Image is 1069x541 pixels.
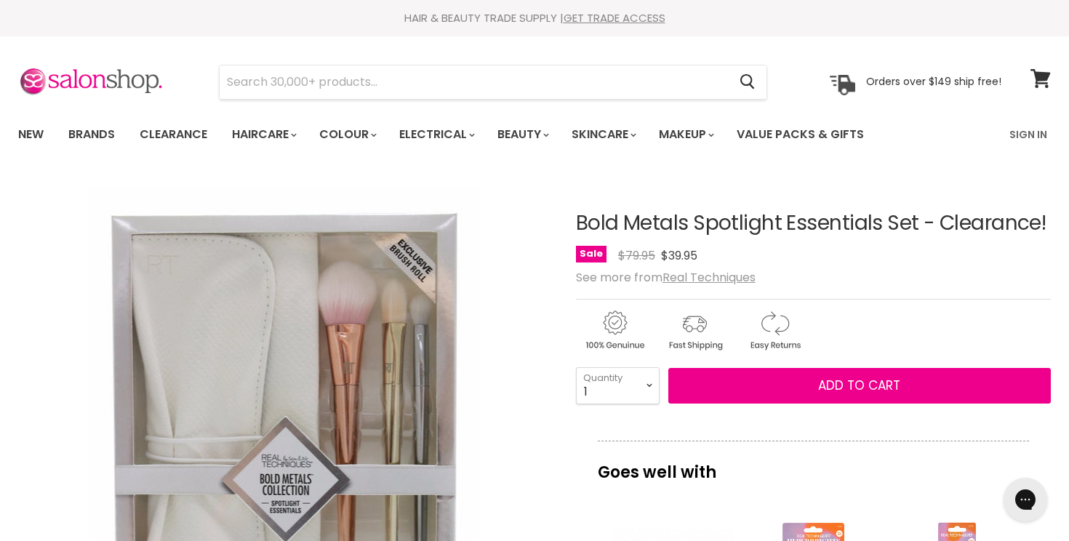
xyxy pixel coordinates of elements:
input: Search [220,65,728,99]
a: Haircare [221,119,305,150]
a: Real Techniques [662,269,756,286]
img: shipping.gif [656,308,733,353]
select: Quantity [576,367,660,404]
a: Value Packs & Gifts [726,119,875,150]
a: Sign In [1001,119,1056,150]
a: Clearance [129,119,218,150]
a: Skincare [561,119,645,150]
form: Product [219,65,767,100]
img: returns.gif [736,308,813,353]
a: Electrical [388,119,484,150]
img: genuine.gif [576,308,653,353]
a: Makeup [648,119,723,150]
span: See more from [576,269,756,286]
h1: Bold Metals Spotlight Essentials Set - Clearance! [576,212,1051,235]
a: Colour [308,119,385,150]
span: Add to cart [818,377,900,394]
span: Sale [576,246,606,263]
a: Beauty [487,119,558,150]
span: $79.95 [618,247,655,264]
ul: Main menu [7,113,938,156]
p: Goes well with [598,441,1029,489]
p: Orders over $149 ship free! [866,75,1001,88]
a: Brands [57,119,126,150]
a: GET TRADE ACCESS [564,10,665,25]
a: New [7,119,55,150]
iframe: Gorgias live chat messenger [996,473,1054,526]
span: $39.95 [661,247,697,264]
button: Search [728,65,766,99]
button: Add to cart [668,368,1051,404]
